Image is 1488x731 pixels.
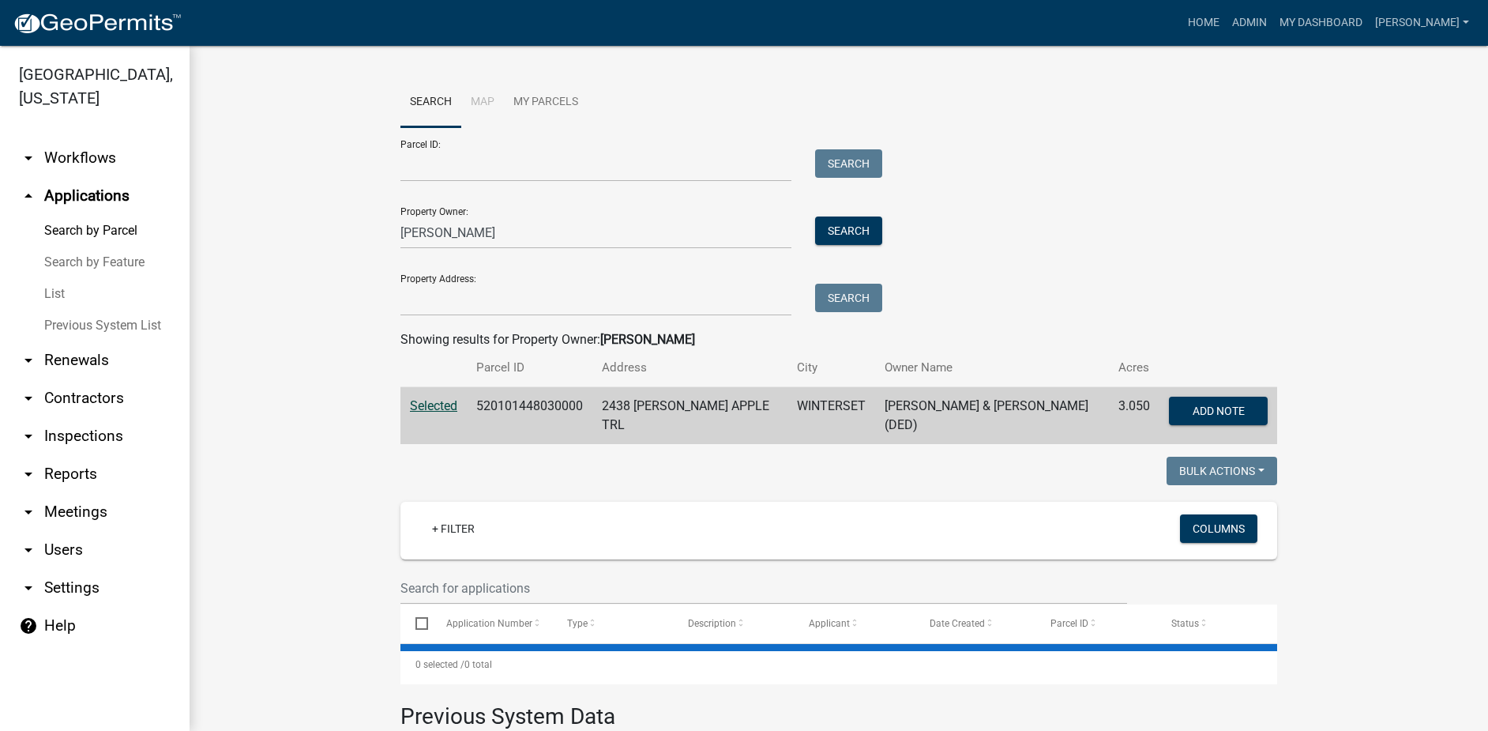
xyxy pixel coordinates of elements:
[1192,405,1244,417] span: Add Note
[446,618,532,629] span: Application Number
[1369,8,1475,38] a: [PERSON_NAME]
[688,618,736,629] span: Description
[1109,387,1159,445] td: 3.050
[19,351,38,370] i: arrow_drop_down
[504,77,588,128] a: My Parcels
[1050,618,1088,629] span: Parcel ID
[400,645,1277,684] div: 0 total
[673,605,794,642] datatable-header-cell: Description
[567,618,588,629] span: Type
[809,618,850,629] span: Applicant
[600,332,695,347] strong: [PERSON_NAME]
[415,659,464,670] span: 0 selected /
[400,330,1277,349] div: Showing results for Property Owner:
[19,187,38,205] i: arrow_drop_up
[1109,349,1159,386] th: Acres
[815,217,882,245] button: Search
[19,149,38,168] i: arrow_drop_down
[875,349,1109,386] th: Owner Name
[19,465,38,484] i: arrow_drop_down
[787,349,875,386] th: City
[875,387,1109,445] td: [PERSON_NAME] & [PERSON_NAME] (DED)
[592,387,787,445] td: 2438 [PERSON_NAME] APPLE TRL
[19,427,38,446] i: arrow_drop_down
[1180,514,1257,543] button: Columns
[787,387,875,445] td: WINTERSET
[930,618,985,629] span: Date Created
[19,541,38,560] i: arrow_drop_down
[1035,605,1156,642] datatable-header-cell: Parcel ID
[19,389,38,408] i: arrow_drop_down
[1169,397,1268,425] button: Add Note
[419,514,487,543] a: + Filter
[551,605,672,642] datatable-header-cell: Type
[400,77,461,128] a: Search
[400,605,430,642] datatable-header-cell: Select
[467,387,592,445] td: 520101448030000
[815,284,882,312] button: Search
[430,605,551,642] datatable-header-cell: Application Number
[1226,8,1273,38] a: Admin
[815,149,882,178] button: Search
[19,503,38,522] i: arrow_drop_down
[19,616,38,635] i: help
[19,578,38,597] i: arrow_drop_down
[1167,457,1277,485] button: Bulk Actions
[915,605,1035,642] datatable-header-cell: Date Created
[400,572,1127,605] input: Search for applications
[467,349,592,386] th: Parcel ID
[410,398,457,413] a: Selected
[1273,8,1369,38] a: My Dashboard
[1171,618,1199,629] span: Status
[1182,8,1226,38] a: Home
[794,605,915,642] datatable-header-cell: Applicant
[1156,605,1277,642] datatable-header-cell: Status
[592,349,787,386] th: Address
